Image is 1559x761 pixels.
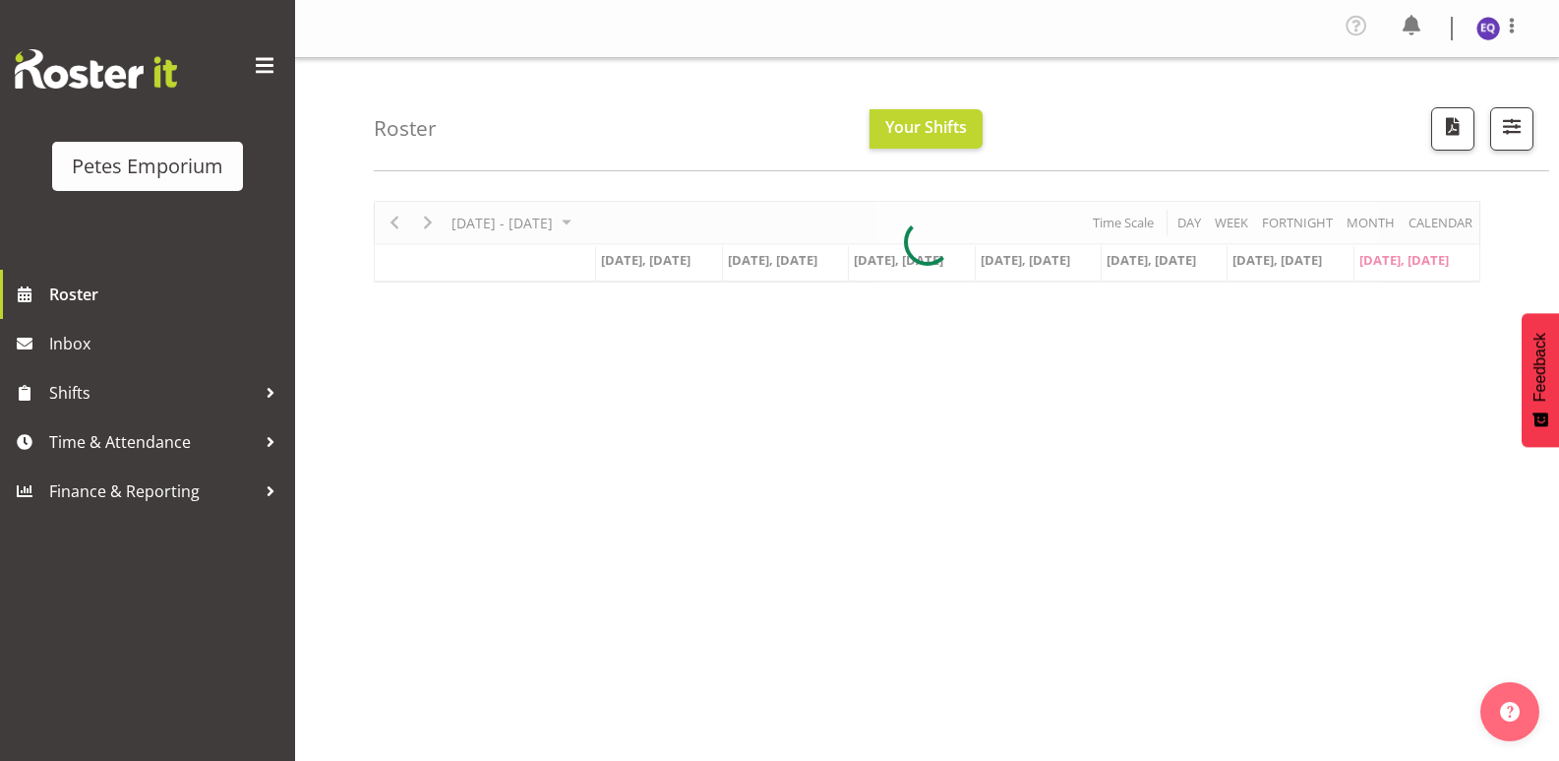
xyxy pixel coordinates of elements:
span: Shifts [49,378,256,408]
img: Rosterit website logo [15,49,177,89]
div: Petes Emporium [72,152,223,181]
span: Feedback [1531,333,1549,402]
span: Finance & Reporting [49,476,256,506]
span: Time & Attendance [49,427,256,457]
button: Your Shifts [869,109,983,149]
h4: Roster [374,117,437,140]
button: Filter Shifts [1490,107,1533,151]
span: Inbox [49,329,285,358]
button: Download a PDF of the roster according to the set date range. [1431,107,1474,151]
span: Roster [49,280,285,309]
img: esperanza-querido10799.jpg [1476,17,1500,40]
span: Your Shifts [885,116,967,138]
img: help-xxl-2.png [1500,702,1520,722]
button: Feedback - Show survey [1522,313,1559,447]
